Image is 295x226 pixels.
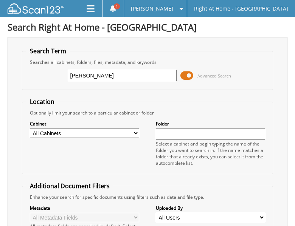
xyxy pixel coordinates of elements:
legend: Additional Document Filters [26,182,113,190]
h1: Search Right At Home - [GEOGRAPHIC_DATA] [8,21,287,33]
label: Folder [156,121,265,127]
span: [PERSON_NAME] [131,6,173,11]
span: Right At Home - [GEOGRAPHIC_DATA] [194,6,288,11]
div: Optionally limit your search to a particular cabinet or folder [26,110,269,116]
span: Advanced Search [197,73,231,79]
img: scan123-logo-white.svg [8,3,64,14]
div: Searches all cabinets, folders, files, metadata, and keywords [26,59,269,65]
legend: Search Term [26,47,70,55]
div: Select a cabinet and begin typing the name of the folder you want to search in. If the name match... [156,141,265,166]
label: Cabinet [30,121,139,127]
legend: Location [26,98,58,106]
label: Uploaded By [156,205,265,211]
div: Enhance your search for specific documents using filters such as date and file type. [26,194,269,200]
label: Metadata [30,205,139,211]
span: 1 [114,3,120,9]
